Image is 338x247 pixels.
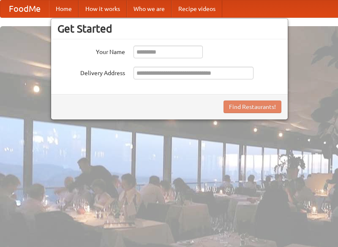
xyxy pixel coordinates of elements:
h3: Get Started [57,22,281,35]
a: How it works [79,0,127,17]
a: Who we are [127,0,172,17]
button: Find Restaurants! [224,100,281,113]
a: FoodMe [0,0,49,17]
a: Home [49,0,79,17]
a: Recipe videos [172,0,222,17]
label: Your Name [57,46,125,56]
label: Delivery Address [57,67,125,77]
